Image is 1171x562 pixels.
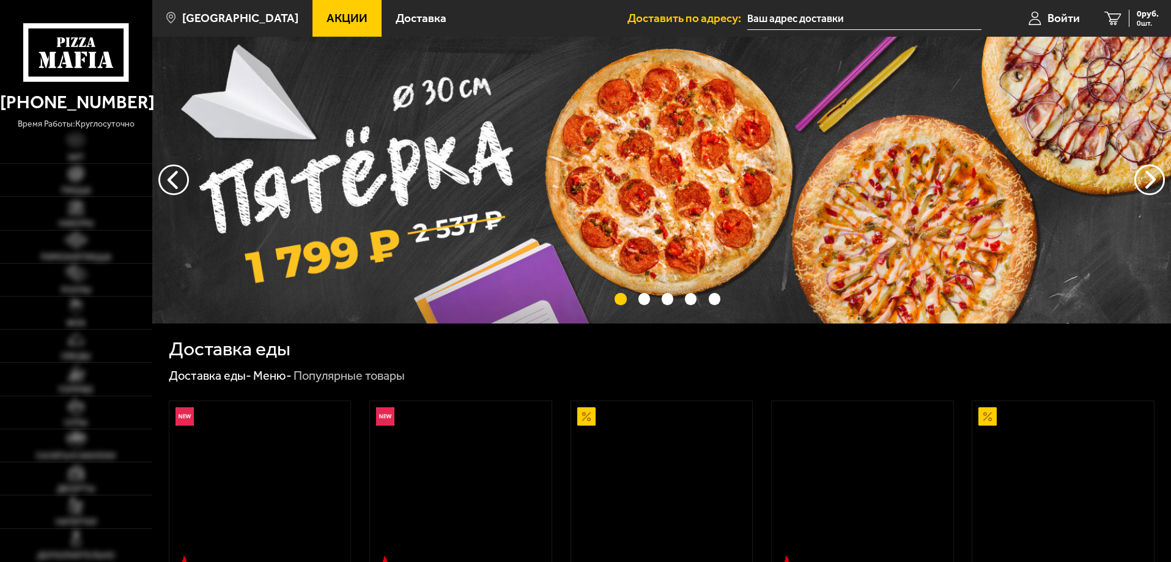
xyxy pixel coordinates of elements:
button: следующий [158,165,189,195]
img: Новинка [175,407,194,426]
span: Римская пицца [41,253,111,262]
span: Роллы [61,286,91,295]
span: Дополнительно [37,552,115,560]
span: [GEOGRAPHIC_DATA] [182,12,298,24]
img: Акционный [577,407,596,426]
span: Наборы [59,220,94,228]
span: Десерты [57,485,95,494]
button: точки переключения [685,293,696,305]
span: Доставить по адресу: [627,12,747,24]
span: Пицца [61,187,91,195]
img: Новинка [376,407,394,426]
a: Меню- [253,368,292,383]
img: Акционный [978,407,997,426]
span: Войти [1047,12,1080,24]
h1: Доставка еды [169,339,290,359]
span: Супы [64,419,87,427]
button: предыдущий [1134,165,1165,195]
span: 0 руб. [1137,10,1159,18]
span: Обеды [61,352,91,361]
span: Салаты и закуски [36,452,116,460]
span: Хит [68,153,84,162]
button: точки переключения [638,293,650,305]
span: Напитки [56,518,97,527]
span: 0 шт. [1137,20,1159,27]
div: Популярные товары [294,368,405,384]
input: Ваш адрес доставки [747,7,981,30]
a: Доставка еды- [169,368,251,383]
button: точки переключения [662,293,673,305]
span: Акции [327,12,368,24]
button: точки переключения [709,293,720,305]
span: Горячее [59,386,94,394]
span: WOK [67,319,86,328]
span: Доставка [396,12,446,24]
button: точки переключения [615,293,626,305]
